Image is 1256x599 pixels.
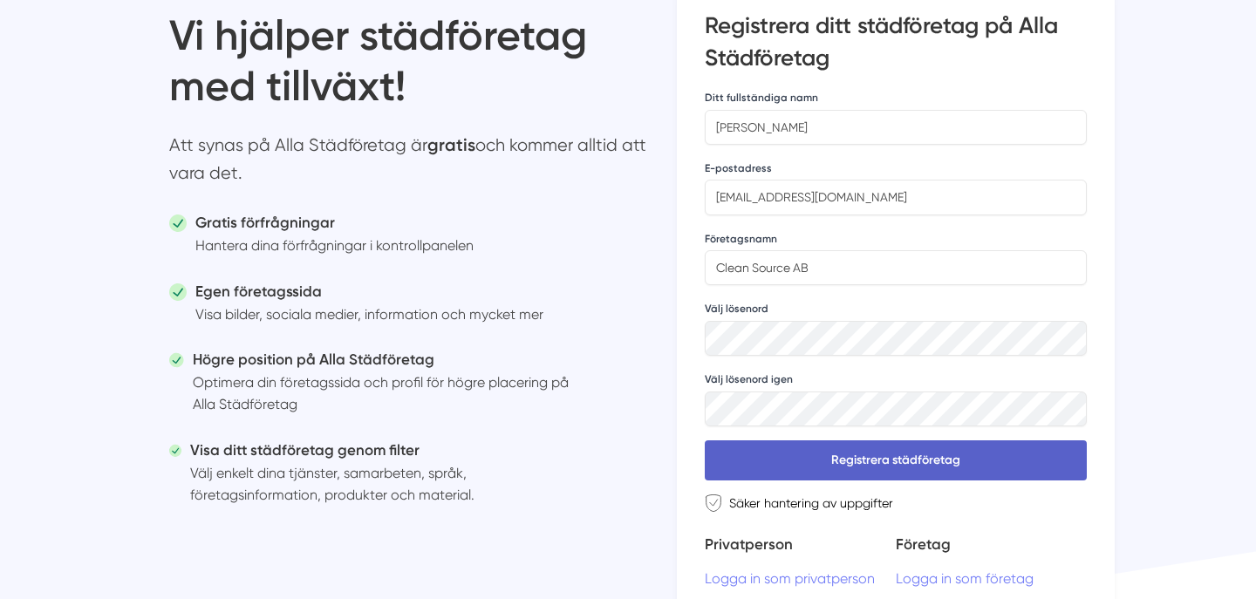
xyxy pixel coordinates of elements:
[896,533,1087,570] h5: Företag
[705,161,772,175] label: E-postadress
[705,372,793,386] label: Välj lösenord igen
[705,440,1087,480] button: Registrera städföretag
[705,91,818,105] label: Ditt fullständiga namn
[705,110,1087,145] input: Skriv ditt fullständiga namn...
[705,250,1087,285] input: Skriv ert företagsnamn...
[427,134,475,155] strong: gratis
[896,570,1087,587] a: Logga in som företag
[193,348,592,371] h5: Högre position på Alla Städföretag
[705,570,896,587] a: Logga in som privatperson
[195,211,474,235] h5: Gratis förfrågningar
[705,180,1087,214] input: Skriv din e-postadress...
[190,462,592,507] p: Välj enkelt dina tjänster, samarbeten, språk, företagsinformation, produkter och material.
[169,132,649,195] p: Att synas på Alla Städföretag är och kommer alltid att vara det.
[705,10,1087,88] h3: Registrera ditt städföretag på Alla Städföretag
[195,280,543,303] h5: Egen företagssida
[169,10,649,125] h1: Vi hjälper städföretag med tillväxt!
[705,302,768,316] label: Välj lösenord
[705,232,777,246] label: Företagsnamn
[195,235,474,256] p: Hantera dina förfrågningar i kontrollpanelen
[193,371,592,416] p: Optimera din företagssida och profil för högre placering på Alla Städföretag
[195,303,543,325] p: Visa bilder, sociala medier, information och mycket mer
[705,533,896,570] h5: Privatperson
[705,494,1087,512] div: Säker hantering av uppgifter
[190,439,592,462] h5: Visa ditt städföretag genom filter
